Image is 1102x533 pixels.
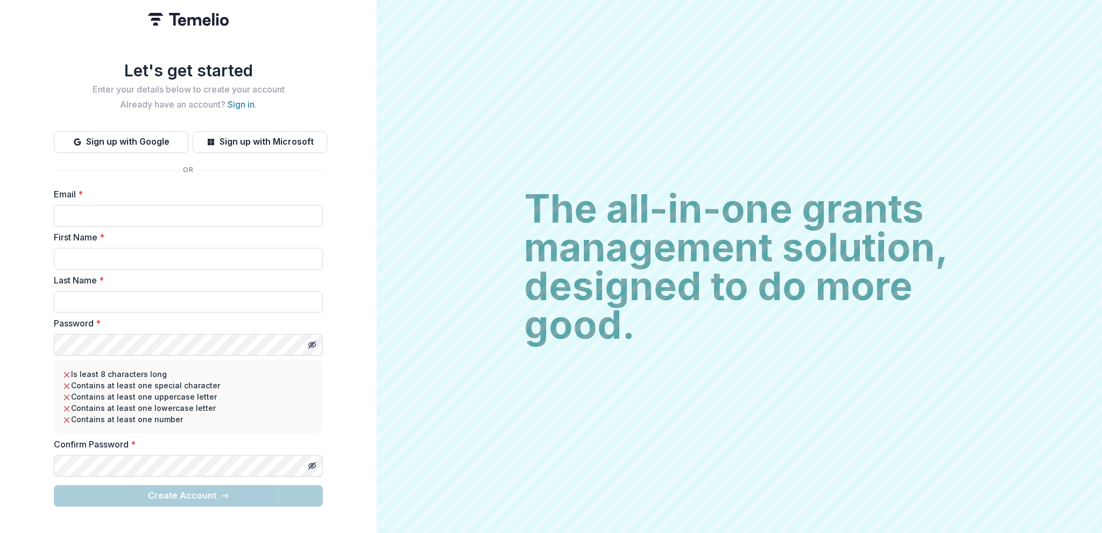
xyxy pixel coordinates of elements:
li: Contains at least one number [62,414,314,425]
label: Password [54,317,316,330]
label: Last Name [54,274,316,287]
li: Contains at least one lowercase letter [62,402,314,414]
h1: Let's get started [54,61,323,80]
a: Sign in [228,99,255,110]
label: First Name [54,231,316,244]
h2: Enter your details below to create your account [54,84,323,95]
img: Temelio [148,13,229,26]
h2: Already have an account? . [54,100,323,110]
button: Create Account [54,485,323,507]
li: Contains at least one uppercase letter [62,391,314,402]
button: Sign up with Microsoft [193,131,327,153]
label: Confirm Password [54,438,316,451]
button: Sign up with Google [54,131,188,153]
button: Toggle password visibility [303,457,321,474]
label: Email [54,188,316,201]
li: Is least 8 characters long [62,368,314,380]
li: Contains at least one special character [62,380,314,391]
button: Toggle password visibility [303,336,321,353]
